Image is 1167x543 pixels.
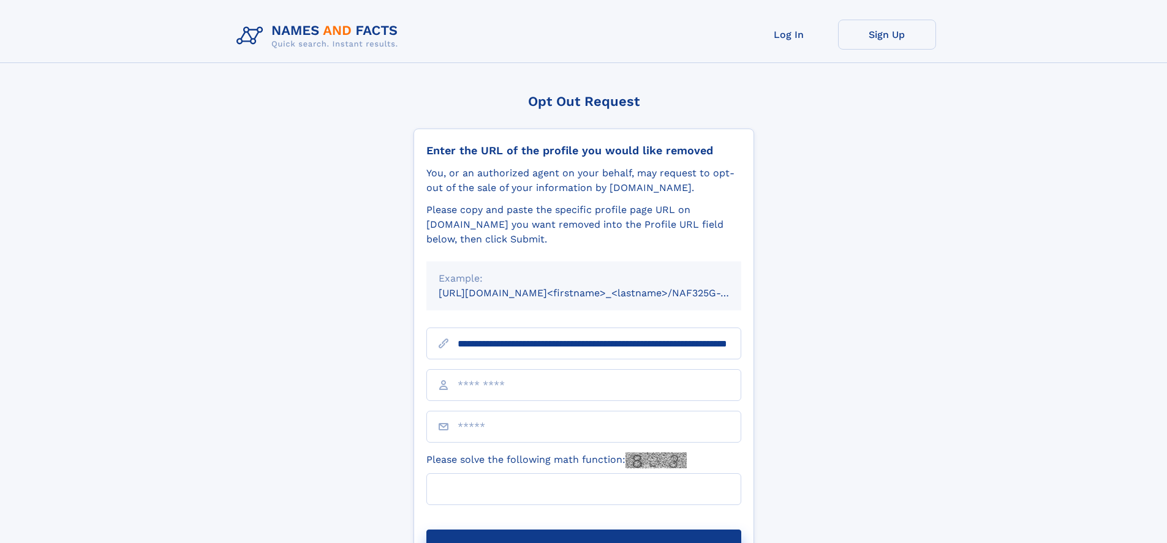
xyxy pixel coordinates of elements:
[426,144,741,157] div: Enter the URL of the profile you would like removed
[232,20,408,53] img: Logo Names and Facts
[414,94,754,109] div: Opt Out Request
[740,20,838,50] a: Log In
[426,166,741,195] div: You, or an authorized agent on your behalf, may request to opt-out of the sale of your informatio...
[439,287,765,299] small: [URL][DOMAIN_NAME]<firstname>_<lastname>/NAF325G-xxxxxxxx
[838,20,936,50] a: Sign Up
[439,271,729,286] div: Example:
[426,452,687,468] label: Please solve the following math function:
[426,203,741,247] div: Please copy and paste the specific profile page URL on [DOMAIN_NAME] you want removed into the Pr...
